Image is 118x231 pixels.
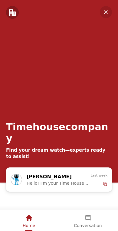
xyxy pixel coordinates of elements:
[11,174,22,185] img: Profile picture of Zoe
[6,121,112,144] div: Timehousecompany
[6,167,112,192] div: Chat with us now
[11,173,107,186] div: Zoe
[1,210,57,230] div: Home
[91,173,107,178] span: Last week
[100,6,112,18] em: Minimize
[58,210,117,230] div: Conversation
[27,181,91,186] span: Hello! I'm your Time House Watches Support Assistant. How can I assist you [DATE]?
[23,223,35,228] span: Home
[6,147,112,160] div: Find your dream watch—experts ready to assist!
[74,223,102,228] span: Conversation
[27,173,81,181] div: [PERSON_NAME]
